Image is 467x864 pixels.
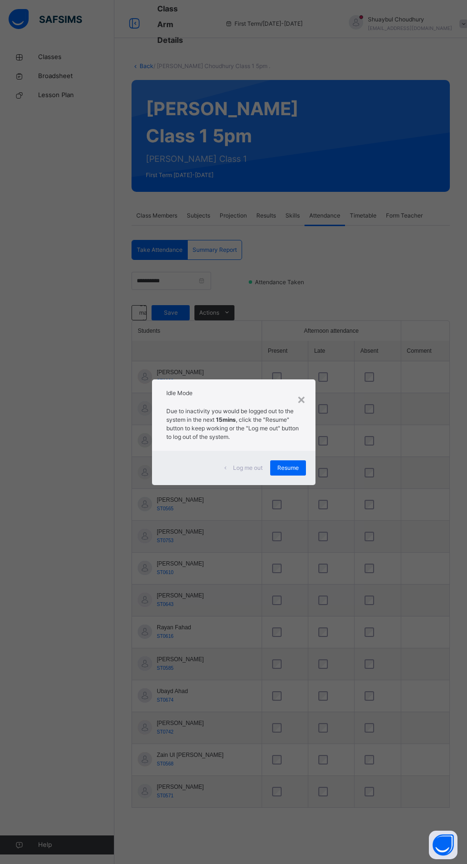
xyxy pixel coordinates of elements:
strong: 15mins [216,416,236,423]
div: × [297,389,306,409]
button: Open asap [429,831,457,859]
p: Due to inactivity you would be logged out to the system in the next , click the "Resume" button t... [166,407,301,441]
h2: Idle Mode [166,389,301,397]
span: Log me out [233,464,263,472]
span: Resume [277,464,299,472]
